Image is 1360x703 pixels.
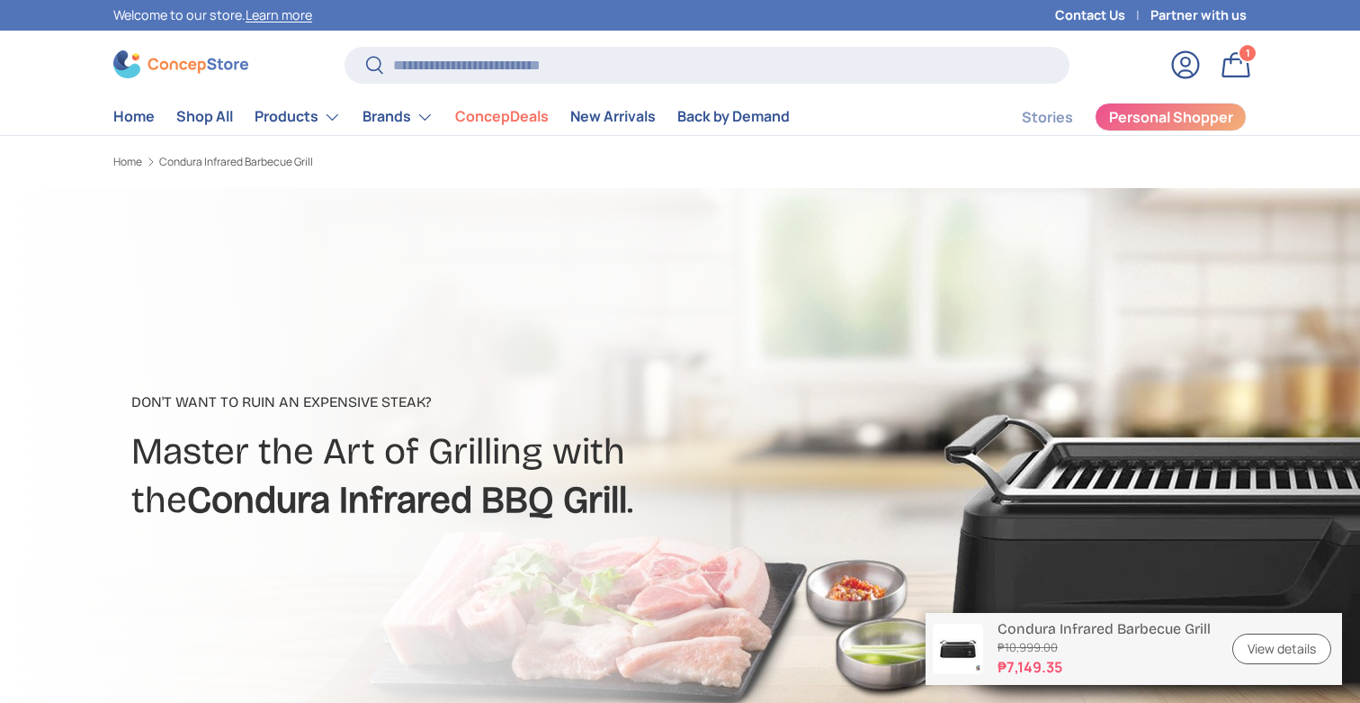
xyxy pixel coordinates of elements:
[998,620,1211,637] p: Condura Infrared Barbecue Grill
[1109,110,1233,124] span: Personal Shopper
[1150,5,1247,25] a: Partner with us
[113,99,790,135] nav: Primary
[1246,46,1250,59] span: 1
[570,99,656,134] a: New Arrivals
[998,656,1211,678] strong: ₱7,149.35
[176,99,233,134] a: Shop All
[677,99,790,134] a: Back by Demand
[113,5,312,25] p: Welcome to our store.
[113,50,248,78] img: ConcepStore
[187,478,627,522] strong: Condura Infrared BBQ Grill
[244,99,352,135] summary: Products
[998,639,1211,656] s: ₱10,999.00
[979,99,1247,135] nav: Secondary
[1055,5,1150,25] a: Contact Us
[159,157,313,167] a: Condura Infrared Barbecue Grill
[246,6,312,23] a: Learn more
[131,428,822,524] h2: Master the Art of Grilling with the .
[1232,634,1331,665] a: View details
[113,99,155,134] a: Home
[1022,100,1073,135] a: Stories
[255,99,341,135] a: Products
[113,154,714,170] nav: Breadcrumbs
[1095,103,1247,131] a: Personal Shopper
[113,157,142,167] a: Home
[352,99,444,135] summary: Brands
[455,99,549,134] a: ConcepDeals
[362,99,434,135] a: Brands
[131,392,822,413] p: Don't want to ruin an expensive steak?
